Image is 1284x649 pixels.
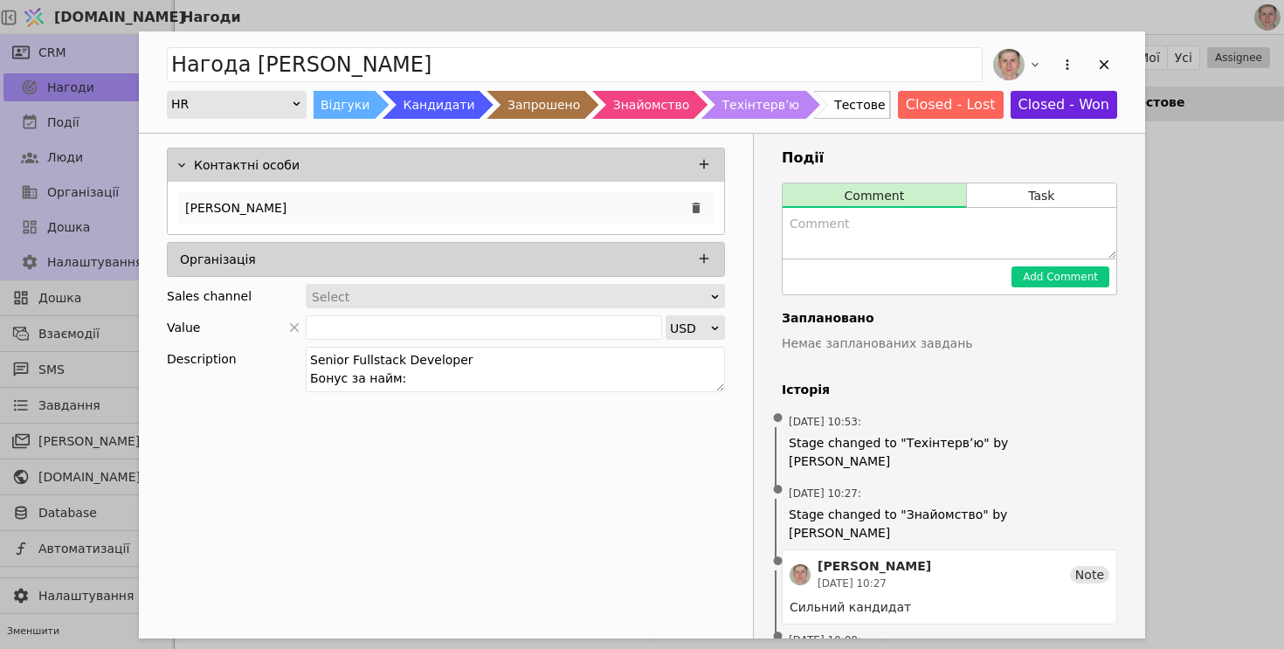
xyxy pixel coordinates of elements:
[312,285,708,309] div: Select
[670,316,709,341] div: USD
[967,183,1116,208] button: Task
[321,91,369,119] div: Відгуки
[306,347,725,392] textarea: Senior Fullstack Developer Бонус за найм: $900 Зарплата від $4500 Досвід роботи Більше 10 років д...
[834,91,885,119] div: Тестове
[404,91,475,119] div: Кандидати
[1011,266,1109,287] button: Add Comment
[770,540,787,584] span: •
[180,251,256,269] p: Організація
[167,347,306,371] div: Description
[722,91,800,119] div: Техінтервʼю
[790,564,811,585] img: РS
[790,598,1109,617] div: Сильний кандидат
[167,284,252,308] div: Sales channel
[770,397,787,441] span: •
[789,632,861,648] span: [DATE] 10:08 :
[1070,566,1109,583] div: Note
[789,486,861,501] span: [DATE] 10:27 :
[782,309,1117,328] h4: Заплановано
[789,506,1110,542] span: Stage changed to "Знайомство" by [PERSON_NAME]
[171,92,291,116] div: HR
[789,434,1110,471] span: Stage changed to "Техінтервʼю" by [PERSON_NAME]
[782,381,1117,399] h4: Історія
[782,335,1117,353] p: Немає запланованих завдань
[1011,91,1118,119] button: Closed - Won
[139,31,1145,639] div: Add Opportunity
[818,576,931,591] div: [DATE] 10:27
[818,557,931,576] div: [PERSON_NAME]
[194,156,300,175] p: Контактні особи
[783,183,966,208] button: Comment
[167,315,200,340] span: Value
[185,199,286,217] p: [PERSON_NAME]
[507,91,580,119] div: Запрошено
[789,414,861,430] span: [DATE] 10:53 :
[613,91,690,119] div: Знайомство
[898,91,1004,119] button: Closed - Lost
[770,468,787,513] span: •
[993,49,1025,80] img: РS
[782,148,1117,169] h3: Події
